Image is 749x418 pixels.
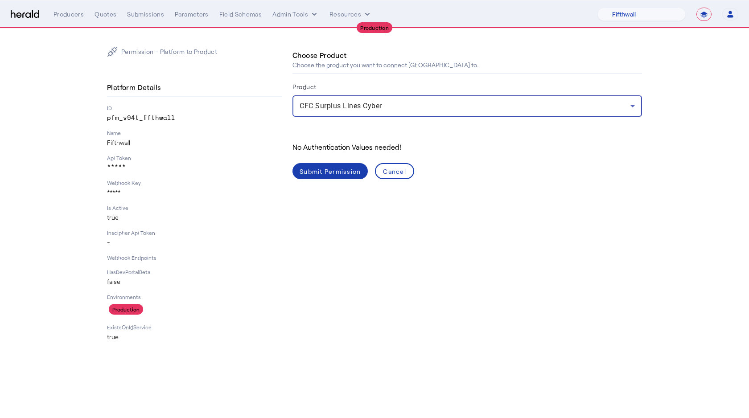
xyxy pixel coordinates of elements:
[107,104,282,111] p: ID
[53,10,84,19] div: Producers
[219,10,262,19] div: Field Schemas
[272,10,319,19] button: internal dropdown menu
[107,138,282,147] p: Fifthwall
[292,163,368,179] button: Submit Permission
[11,10,39,19] img: Herald Logo
[95,10,116,19] div: Quotes
[107,129,282,136] p: Name
[383,167,406,176] div: Cancel
[292,50,347,61] h4: Choose Product
[300,102,382,110] span: CFC Surplus Lines Cyber
[109,304,143,315] div: Production
[107,277,282,286] p: false
[292,142,642,152] div: No Authentication Values needed!
[107,113,282,122] p: pfm_v94t_fifthwall
[357,22,392,33] div: Production
[107,324,282,331] p: ExistsOnIdService
[292,83,317,90] label: Product
[121,47,217,56] p: Permission - Platform to Product
[107,254,282,261] p: Webhook Endpoints
[107,268,282,275] p: HasDevPortalBeta
[107,213,282,222] p: true
[107,82,164,93] h4: Platform Details
[107,204,282,211] p: Is Active
[107,293,282,300] p: Environments
[329,10,372,19] button: Resources dropdown menu
[107,238,282,247] p: -
[127,10,164,19] div: Submissions
[107,229,282,236] p: Inscipher Api Token
[107,154,282,161] p: Api Token
[300,167,361,176] div: Submit Permission
[107,332,282,341] p: true
[375,163,414,179] button: Cancel
[107,179,282,186] p: Webhook Key
[175,10,209,19] div: Parameters
[292,61,478,70] p: Choose the product you want to connect [GEOGRAPHIC_DATA] to.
